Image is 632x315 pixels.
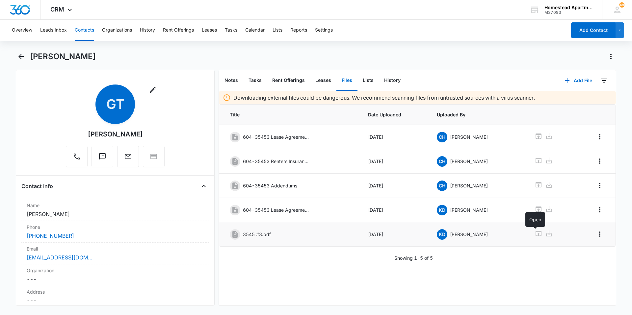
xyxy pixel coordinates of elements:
[88,129,143,139] div: [PERSON_NAME]
[92,156,113,161] a: Text
[27,275,204,283] dd: ---
[368,111,421,118] span: Date Uploaded
[30,52,96,61] h1: [PERSON_NAME]
[360,198,429,222] td: [DATE]
[102,20,132,41] button: Organizations
[437,181,447,191] span: CH
[437,132,447,142] span: CH
[594,180,605,191] button: Overflow Menu
[27,224,204,230] label: Phone
[27,288,204,295] label: Address
[571,22,616,38] button: Add Contact
[437,111,519,118] span: Uploaded By
[450,206,488,213] p: [PERSON_NAME]
[117,156,139,161] a: Email
[92,146,113,167] button: Text
[233,94,535,102] p: Downloading external files could be dangerous. We recommend scanning files from untrusted sources...
[450,231,488,238] p: [PERSON_NAME]
[450,158,488,165] p: [PERSON_NAME]
[336,70,357,91] button: Files
[27,297,204,304] dd: ---
[21,264,209,286] div: Organization---
[437,156,447,167] span: CH
[27,232,74,240] a: [PHONE_NUMBER]
[315,20,333,41] button: Settings
[558,73,599,88] button: Add File
[606,51,616,62] button: Actions
[198,181,209,191] button: Close
[66,156,88,161] a: Call
[230,111,352,118] span: Title
[619,2,624,8] span: 48
[267,70,310,91] button: Rent Offerings
[66,146,88,167] button: Call
[27,245,204,252] label: Email
[27,202,204,209] label: Name
[450,182,488,189] p: [PERSON_NAME]
[544,10,592,15] div: account id
[163,20,194,41] button: Rent Offerings
[379,70,406,91] button: History
[544,5,592,10] div: account name
[202,20,217,41] button: Leases
[594,156,605,166] button: Overflow Menu
[243,231,271,238] p: 3545 #3.pdf
[619,2,624,8] div: notifications count
[360,125,429,149] td: [DATE]
[21,243,209,264] div: Email[EMAIL_ADDRESS][DOMAIN_NAME]
[437,205,447,215] span: KD
[40,20,67,41] button: Leads Inbox
[21,182,53,190] h4: Contact Info
[50,6,64,13] span: CRM
[594,205,605,215] button: Overflow Menu
[21,286,209,307] div: Address---
[21,221,209,243] div: Phone[PHONE_NUMBER]
[437,229,447,240] span: KD
[243,133,309,140] p: 604-35453 Lease Agreement ([DATE]-[DATE])
[290,20,307,41] button: Reports
[525,212,545,227] div: Open
[243,182,297,189] p: 604-35453 Addendums
[75,20,94,41] button: Contacts
[117,146,139,167] button: Email
[225,20,237,41] button: Tasks
[95,85,135,124] span: GT
[394,254,433,261] p: Showing 1-5 of 5
[245,20,265,41] button: Calendar
[594,132,605,142] button: Overflow Menu
[219,70,243,91] button: Notes
[16,51,26,62] button: Back
[140,20,155,41] button: History
[243,70,267,91] button: Tasks
[27,267,204,274] label: Organization
[273,20,282,41] button: Lists
[360,222,429,247] td: [DATE]
[360,149,429,174] td: [DATE]
[243,206,309,213] p: 604-35453 Lease Agreement ([DATE]-[DATE])
[360,174,429,198] td: [DATE]
[599,75,609,86] button: Filters
[450,133,488,140] p: [PERSON_NAME]
[594,229,605,239] button: Overflow Menu
[27,254,92,261] a: [EMAIL_ADDRESS][DOMAIN_NAME]
[12,20,32,41] button: Overview
[21,199,209,221] div: Name[PERSON_NAME]
[357,70,379,91] button: Lists
[27,210,204,218] dd: [PERSON_NAME]
[310,70,336,91] button: Leases
[243,158,309,165] p: 604-35453 Renters Insurance ( [DATE]-[DATE])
